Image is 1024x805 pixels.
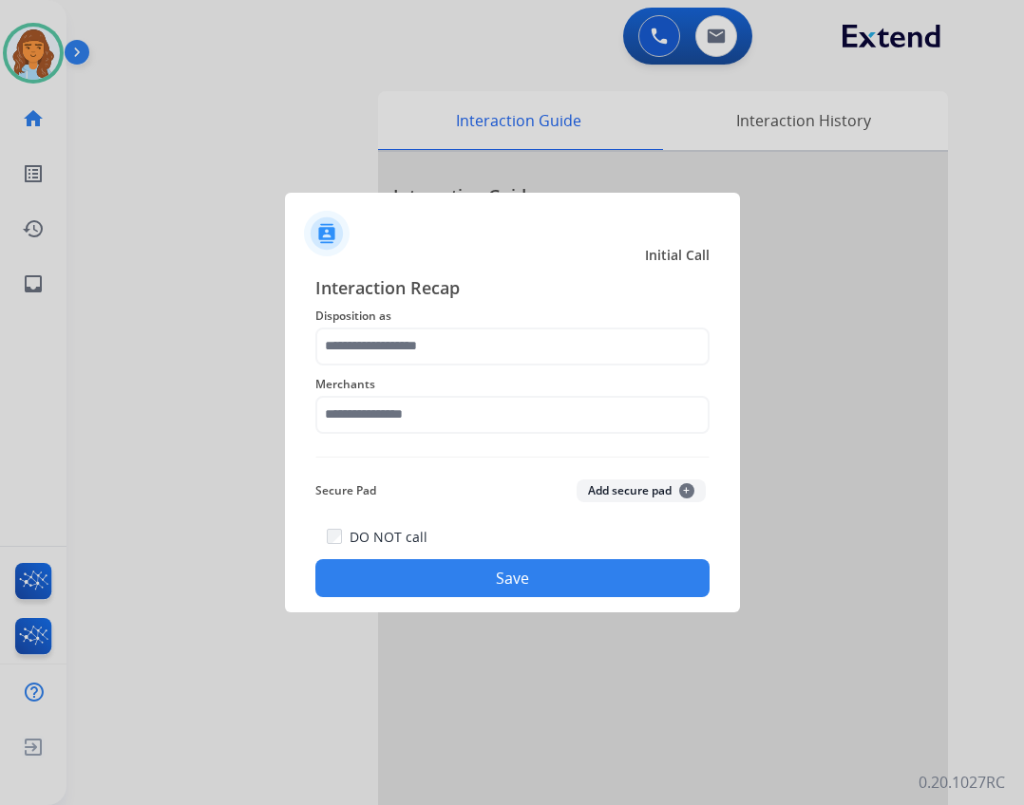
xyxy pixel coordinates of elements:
[315,274,710,305] span: Interaction Recap
[304,211,350,256] img: contactIcon
[315,559,710,597] button: Save
[645,246,710,265] span: Initial Call
[315,457,710,458] img: contact-recap-line.svg
[577,479,706,502] button: Add secure pad+
[315,305,710,328] span: Disposition as
[315,373,710,396] span: Merchants
[350,528,427,547] label: DO NOT call
[919,771,1005,794] p: 0.20.1027RC
[315,479,376,502] span: Secure Pad
[679,483,694,498] span: +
